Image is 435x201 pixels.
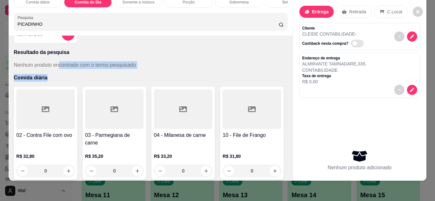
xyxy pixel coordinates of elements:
h4: 03 - Parmegiana de carne [85,131,144,147]
p: Endereço de entrega [302,56,367,61]
label: Automatic updates [351,40,366,47]
p: R$ 32,80 [16,153,75,159]
button: decrease-product-quantity [413,7,423,17]
p: R$ 31,80 [223,153,281,159]
p: R$ 0,00 [302,78,367,85]
p: R$ 35,20 [85,153,144,159]
p: Entrega [312,9,329,15]
p: Cliente [302,26,366,31]
p: Resultado da pesquisa [14,49,287,56]
label: Pesquisa [18,15,35,20]
button: decrease-product-quantity [407,31,417,42]
p: Nenhum produto encontrado com o termo pesquisado [14,61,136,69]
h4: 04 - Milanesa de carne [154,131,212,139]
p: R$ 33,20 [154,153,212,159]
p: Nenhum produto adicionado [328,164,392,171]
p: Taxa de entrega [302,73,367,78]
p: CONTABILIDADE [302,67,367,73]
h4: 02 - Contra File com ovo [16,131,75,139]
button: decrease-product-quantity [394,31,404,42]
p: Comida diária [14,74,287,82]
button: decrease-product-quantity [394,85,404,95]
p: Cashback nesta compra? [302,41,348,46]
h4: 10 - File de Frango [223,131,281,139]
p: Retirada [349,9,366,15]
button: decrease-product-quantity [407,85,417,95]
p: CLEIDE CONTABILIDADE - [302,31,366,37]
p: C.Local [387,9,402,15]
p: ALMIRANTE TAMNADARE , 339 , [302,61,367,67]
input: Pesquisa [18,21,279,27]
